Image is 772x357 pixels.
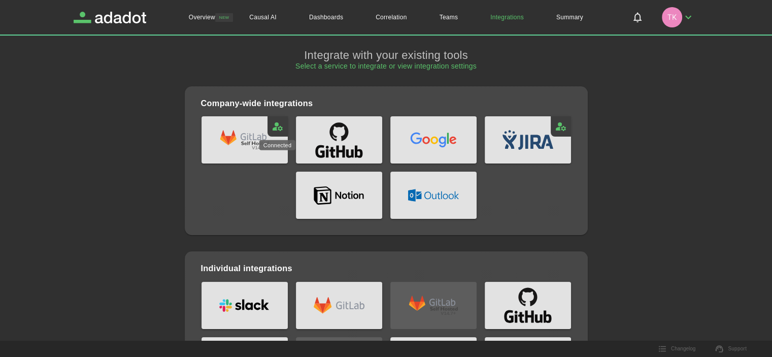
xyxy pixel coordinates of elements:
div: Connected [259,140,295,150]
h3: Individual integrations [201,264,572,273]
button: github [485,282,571,329]
h1: Integrate with your existing tools [304,49,468,62]
svg: Connected [555,120,567,133]
img: Themelina Kouzoumpasi [662,7,682,27]
button: Themelina Kouzoumpasi [658,4,698,30]
h3: Company-wide integrations [201,99,572,108]
button: gitlabSelfManaged: Connected [202,116,288,164]
button: slack [202,282,288,329]
button: notion [296,172,382,219]
a: Support [710,341,753,356]
h2: Select a service to integrate or view integration settings [295,62,477,70]
a: Adadot Homepage [74,12,147,23]
button: google [390,116,477,164]
button: Notifications [625,5,650,29]
button: Changelog [653,341,701,356]
button: gitlab [296,282,382,329]
button: github [296,116,382,164]
text: v14.7+ [252,145,267,151]
button: jira: Connected [485,116,571,164]
button: microsoft [390,172,477,219]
